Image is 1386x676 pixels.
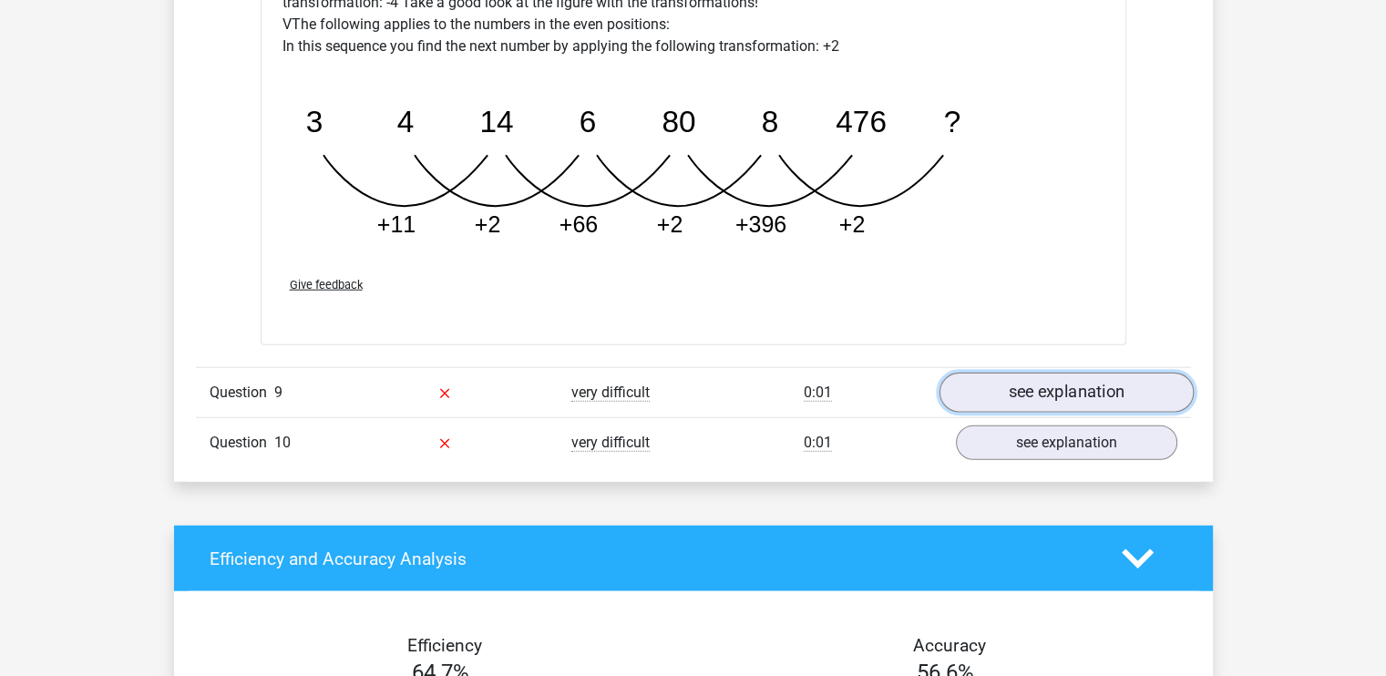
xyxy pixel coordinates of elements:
[836,106,887,139] tspan: 476
[396,106,414,139] tspan: 4
[559,211,597,237] tspan: +66
[662,106,695,139] tspan: 80
[571,434,650,452] span: very difficult
[210,635,680,656] h4: Efficiency
[656,211,683,237] tspan: +2
[714,635,1185,656] h4: Accuracy
[210,548,1094,569] h4: Efficiency and Accuracy Analysis
[939,373,1193,413] a: see explanation
[943,106,960,139] tspan: ?
[290,278,363,292] span: Give feedback
[474,211,500,237] tspan: +2
[838,211,865,237] tspan: +2
[210,432,274,454] span: Question
[479,106,513,139] tspan: 14
[274,384,282,401] span: 9
[210,382,274,404] span: Question
[956,425,1177,460] a: see explanation
[579,106,596,139] tspan: 6
[761,106,778,139] tspan: 8
[305,106,323,139] tspan: 3
[734,211,785,237] tspan: +396
[274,434,291,451] span: 10
[376,211,415,237] tspan: +11
[804,384,832,402] span: 0:01
[804,434,832,452] span: 0:01
[571,384,650,402] span: very difficult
